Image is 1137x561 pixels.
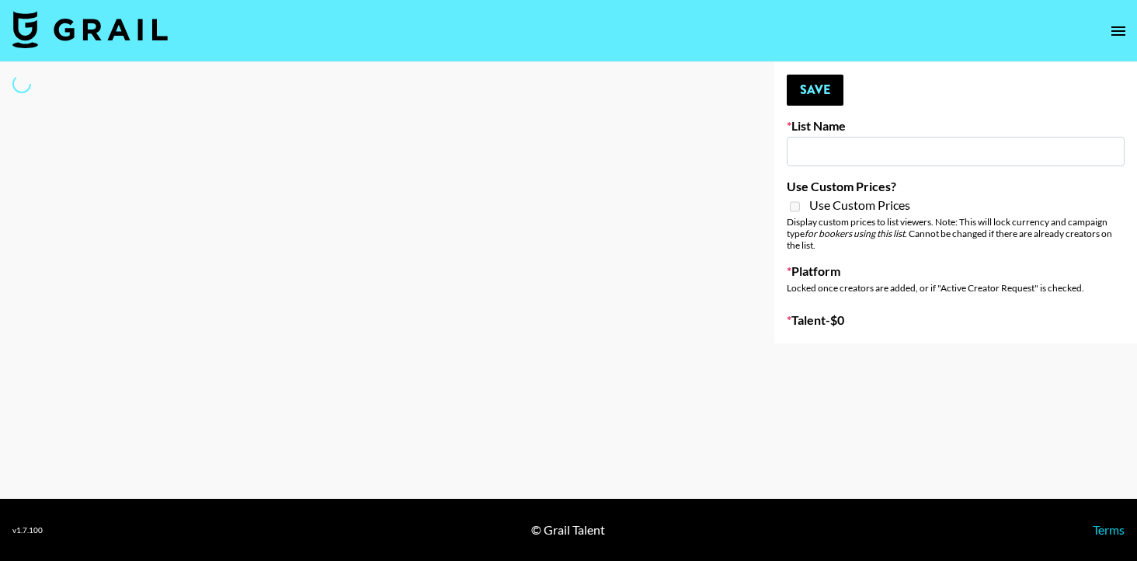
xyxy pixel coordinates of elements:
[531,522,605,538] div: © Grail Talent
[787,216,1125,251] div: Display custom prices to list viewers. Note: This will lock currency and campaign type . Cannot b...
[12,11,168,48] img: Grail Talent
[787,312,1125,328] label: Talent - $ 0
[805,228,905,239] em: for bookers using this list
[787,282,1125,294] div: Locked once creators are added, or if "Active Creator Request" is checked.
[787,75,843,106] button: Save
[787,118,1125,134] label: List Name
[12,525,43,535] div: v 1.7.100
[809,197,910,213] span: Use Custom Prices
[1103,16,1134,47] button: open drawer
[1093,522,1125,537] a: Terms
[787,179,1125,194] label: Use Custom Prices?
[787,263,1125,279] label: Platform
